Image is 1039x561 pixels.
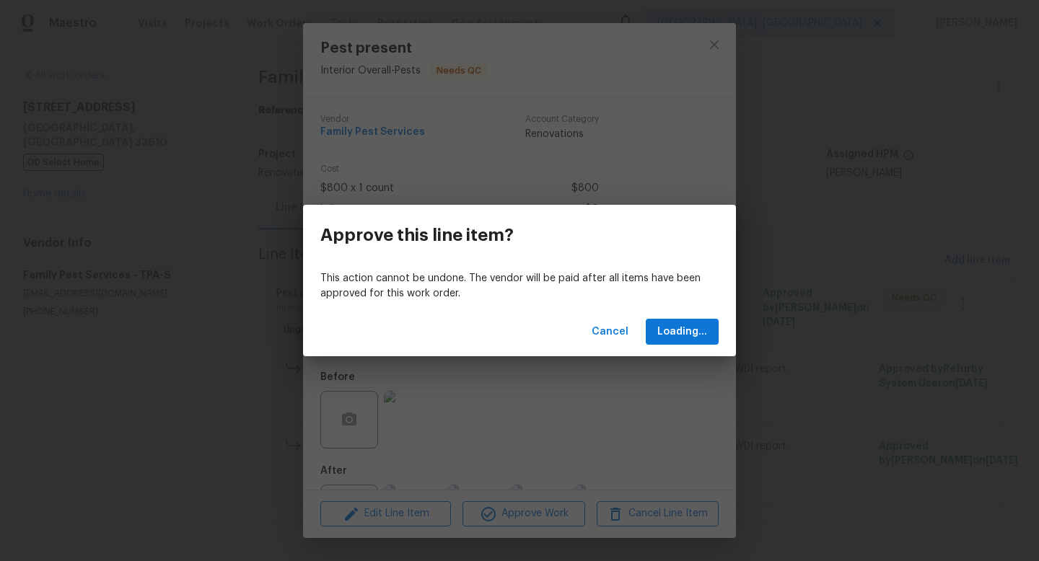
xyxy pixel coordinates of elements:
[657,323,707,341] span: Loading...
[586,319,634,345] button: Cancel
[320,225,514,245] h3: Approve this line item?
[320,271,719,301] p: This action cannot be undone. The vendor will be paid after all items have been approved for this...
[592,323,628,341] span: Cancel
[646,319,719,345] button: Loading...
